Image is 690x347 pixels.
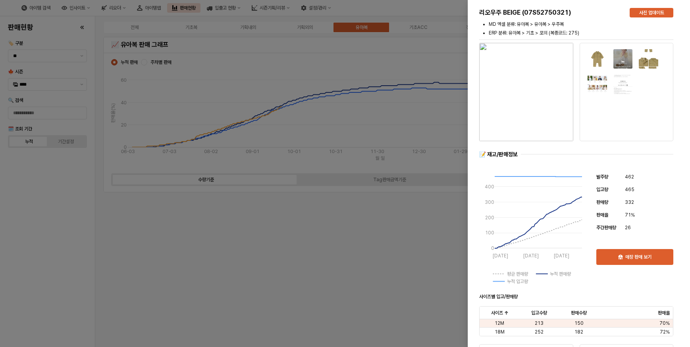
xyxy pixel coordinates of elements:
span: 18M [495,329,505,335]
span: 462 [625,173,634,181]
span: 12M [495,320,504,326]
span: 입고수량 [531,310,547,316]
div: 📝 재고/판매정보 [479,151,518,158]
span: 판매수량 [571,310,587,316]
span: 판매율 [596,212,608,218]
span: 465 [625,186,634,194]
span: 71% [625,211,635,219]
span: 발주량 [596,174,608,180]
span: 332 [625,198,634,206]
span: 252 [535,329,544,335]
span: 주간판매량 [596,225,616,230]
p: 매장 판매 보기 [625,254,651,260]
span: 입고량 [596,187,608,192]
span: 판매율 [658,310,670,316]
button: 사진 업데이트 [630,8,673,17]
strong: 사이즈별 입고/판매량 [479,294,518,299]
span: 182 [574,329,583,335]
span: 150 [574,320,584,326]
button: 매장 판매 보기 [596,249,673,265]
span: 70% [659,320,670,326]
span: 판매량 [596,199,608,205]
span: 26 [625,224,631,232]
li: MD 엑셀 분류: 유아복 > 유아복 > 우주복 [489,21,673,28]
span: 213 [535,320,544,326]
span: 72% [660,329,670,335]
h5: 리오우주 BEIGE (07S52750321) [479,9,623,17]
p: 사진 업데이트 [639,10,664,16]
span: 사이즈 [491,310,503,316]
li: ERP 분류: 유아복 > 기초 > 포의 (복종코드: 275) [489,29,673,36]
